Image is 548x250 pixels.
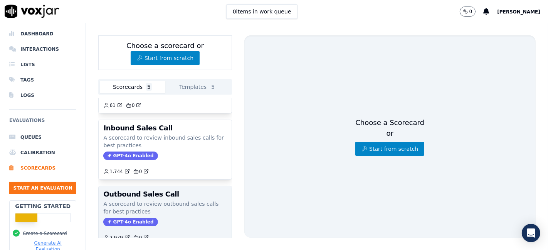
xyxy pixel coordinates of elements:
button: Start from scratch [355,142,424,156]
button: 2,979 [103,235,133,241]
p: 0 [469,8,472,15]
a: 61 [103,102,122,108]
img: voxjar logo [5,5,59,18]
p: A scorecard to review outbound sales calls for best practices [103,200,227,215]
div: Choose a Scorecard or [355,117,424,156]
button: Start from scratch [131,51,200,65]
div: Open Intercom Messenger [522,224,540,242]
button: 0 [460,7,484,17]
button: Scorecards [100,81,165,93]
a: 0 [133,235,149,241]
a: 2,979 [103,235,129,241]
h3: Outbound Sales Call [103,191,227,198]
h2: Getting Started [15,202,71,210]
h6: Evaluations [9,116,76,130]
span: 5 [146,83,152,91]
p: A scorecard to review inbound sales calls for best practices [103,134,227,149]
button: 1,744 [103,168,133,175]
button: 0 [460,7,476,17]
span: [PERSON_NAME] [497,9,540,15]
h3: Inbound Sales Call [103,125,227,132]
a: Lists [9,57,76,72]
button: Start an Evaluation [9,182,76,194]
button: Templates [165,81,230,93]
span: 5 [210,83,216,91]
div: Choose a scorecard or [98,35,232,70]
span: GPT-4o Enabled [103,152,158,160]
button: Create a Scorecard [23,230,67,237]
a: Scorecards [9,160,76,176]
button: 0items in work queue [226,4,298,19]
a: 1,744 [103,168,129,175]
a: Tags [9,72,76,88]
a: Dashboard [9,26,76,42]
button: [PERSON_NAME] [497,7,548,16]
a: 0 [126,102,142,108]
button: 61 [103,102,125,108]
span: GPT-4o Enabled [103,218,158,226]
a: Logs [9,88,76,103]
a: Calibration [9,145,76,160]
a: Interactions [9,42,76,57]
a: Queues [9,130,76,145]
a: 0 [133,168,149,175]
